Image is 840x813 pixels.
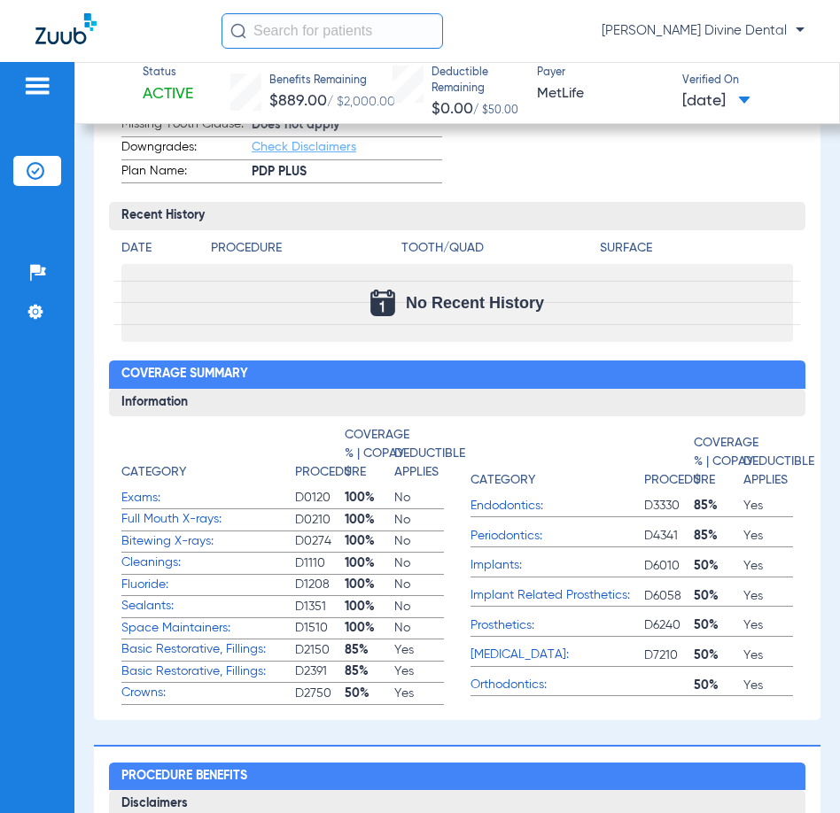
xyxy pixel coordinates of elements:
[694,527,743,545] span: 85%
[35,13,97,44] img: Zuub Logo
[143,83,193,105] span: Active
[295,685,345,702] span: D2750
[295,489,345,507] span: D0120
[471,556,644,575] span: Implants:
[394,619,444,637] span: No
[471,426,644,496] app-breakdown-title: Category
[295,576,345,593] span: D1208
[394,532,444,550] span: No
[345,426,394,488] app-breakdown-title: Coverage % | Copay $
[644,527,694,545] span: D4341
[694,616,743,634] span: 50%
[471,646,644,664] span: [MEDICAL_DATA]:
[295,463,366,482] h4: Procedure
[121,426,295,488] app-breakdown-title: Category
[471,527,644,546] span: Periodontics:
[345,576,394,593] span: 100%
[694,677,743,694] span: 50%
[432,66,522,97] span: Deductible Remaining
[537,83,666,105] span: MetLife
[109,360,805,389] h2: Coverage Summary
[295,426,345,488] app-breakdown-title: Procedure
[121,640,295,659] span: Basic Restorative, Fillings:
[394,685,444,702] span: Yes
[121,239,196,264] app-breakdown-title: Date
[600,239,793,264] app-breakdown-title: Surface
[121,619,295,638] span: Space Maintainers:
[295,662,345,680] span: D2391
[644,426,694,496] app-breakdown-title: Procedure
[743,677,793,694] span: Yes
[121,576,295,594] span: Fluoride:
[121,597,295,616] span: Sealants:
[230,23,246,39] img: Search Icon
[345,598,394,616] span: 100%
[600,239,793,258] h4: Surface
[121,489,295,507] span: Exams:
[327,96,395,108] span: / $2,000.00
[121,162,252,183] span: Plan Name:
[694,557,743,575] span: 50%
[345,511,394,529] span: 100%
[406,294,544,312] span: No Recent History
[211,239,395,258] h4: Procedure
[109,763,805,791] h2: Procedure Benefits
[473,105,518,116] span: / $50.00
[394,445,465,482] h4: Deductible Applies
[751,728,840,813] div: Chat Widget
[252,141,356,153] a: Check Disclaimers
[602,22,805,40] span: [PERSON_NAME] Divine Dental
[121,532,295,551] span: Bitewing X-rays:
[682,90,751,112] span: [DATE]
[537,66,666,81] span: Payer
[694,434,758,490] h4: Coverage % | Copay $
[682,74,812,89] span: Verified On
[743,527,793,545] span: Yes
[252,116,441,135] span: Does not apply
[471,616,644,635] span: Prosthetics:
[644,647,694,664] span: D7210
[743,557,793,575] span: Yes
[109,202,805,230] h3: Recent History
[222,13,443,49] input: Search for patients
[394,662,444,680] span: Yes
[345,426,409,482] h4: Coverage % | Copay $
[295,619,345,637] span: D1510
[252,163,441,182] span: PDP PLUS
[121,138,252,159] span: Downgrades:
[394,576,444,593] span: No
[743,616,793,634] span: Yes
[401,239,595,258] h4: Tooth/Quad
[644,616,694,634] span: D6240
[743,647,793,664] span: Yes
[295,511,345,529] span: D0210
[345,619,394,637] span: 100%
[644,587,694,605] span: D6058
[471,586,644,605] span: Implant Related Prosthetics:
[644,557,694,575] span: D6010
[394,511,444,529] span: No
[644,497,694,515] span: D3330
[295,554,345,572] span: D1110
[394,489,444,507] span: No
[694,587,743,605] span: 50%
[23,75,51,97] img: hamburger-icon
[121,554,295,572] span: Cleanings:
[345,489,394,507] span: 100%
[694,647,743,664] span: 50%
[394,426,444,488] app-breakdown-title: Deductible Applies
[743,587,793,605] span: Yes
[432,101,473,117] span: $0.00
[295,532,345,550] span: D0274
[394,598,444,616] span: No
[743,426,793,496] app-breakdown-title: Deductible Applies
[694,426,743,496] app-breakdown-title: Coverage % | Copay $
[211,239,395,264] app-breakdown-title: Procedure
[370,290,395,316] img: Calendar
[345,685,394,702] span: 50%
[471,471,535,490] h4: Category
[269,93,327,109] span: $889.00
[471,497,644,515] span: Endodontics:
[394,641,444,659] span: Yes
[295,641,345,659] span: D2150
